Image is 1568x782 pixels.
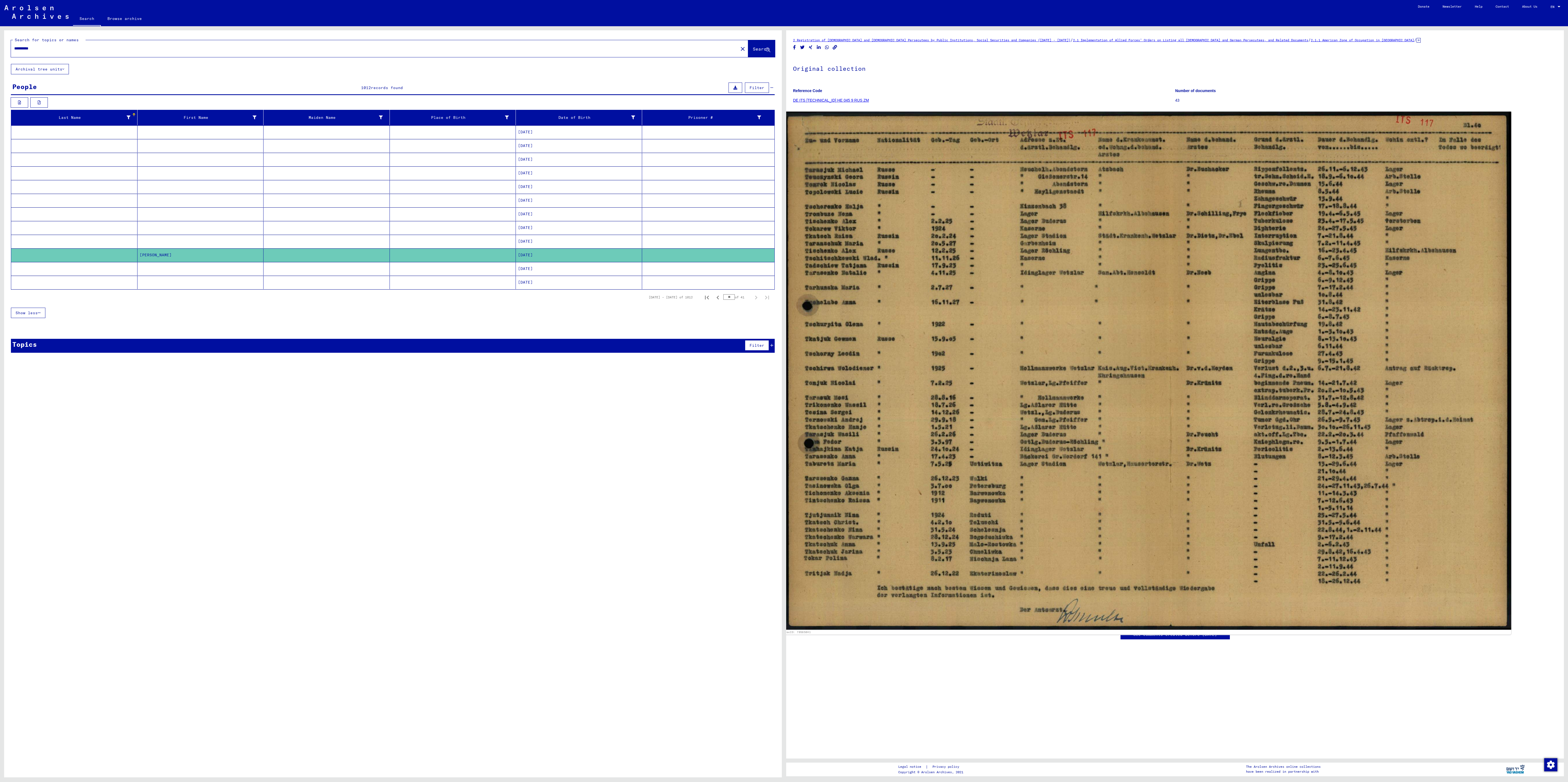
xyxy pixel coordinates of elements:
div: Place of Birth [392,115,509,120]
div: Prisoner # [644,113,768,122]
button: Archival tree units [11,64,69,74]
button: Filter [745,340,769,351]
button: Share on LinkedIn [816,44,822,51]
div: Maiden Name [266,115,383,120]
div: | [898,764,966,770]
b: Reference Code [793,89,822,93]
div: Change consent [1544,758,1557,771]
button: Share on Twitter [800,44,805,51]
div: Last Name [13,115,130,120]
mat-cell: [DATE] [516,125,642,139]
mat-cell: [DATE] [516,180,642,193]
div: of 41 [723,295,751,300]
div: First Name [140,113,264,122]
mat-header-cell: Last Name [11,110,138,125]
button: Share on Facebook [792,44,797,51]
button: Last page [762,292,773,303]
mat-header-cell: Prisoner # [642,110,775,125]
span: Show less [16,310,38,315]
a: 2.1.1 American Zone of Occupation in [GEOGRAPHIC_DATA] [1311,38,1414,42]
span: / [1070,37,1073,42]
mat-header-cell: Place of Birth [390,110,516,125]
a: Privacy policy [928,764,966,770]
mat-icon: close [739,46,746,52]
mat-header-cell: Date of Birth [516,110,642,125]
button: Next page [751,292,762,303]
a: DE ITS [TECHNICAL_ID] HE 045 9 RUS ZM [793,98,869,102]
button: Copy link [832,44,838,51]
div: Topics [12,339,37,349]
mat-cell: [DATE] [516,235,642,248]
mat-cell: [DATE] [516,276,642,289]
p: The Arolsen Archives online collections [1246,764,1321,769]
span: EN [1551,5,1557,9]
mat-cell: [DATE] [516,248,642,262]
span: Filter [750,343,764,348]
button: First page [701,292,712,303]
button: Search [748,40,775,57]
a: Search [73,12,101,26]
mat-cell: [DATE] [516,262,642,275]
div: [DATE] – [DATE] of 1012 [649,295,693,300]
mat-cell: [DATE] [516,207,642,221]
span: Filter [750,85,764,90]
div: People [12,82,37,92]
img: 001.jpg [785,112,1511,630]
div: Last Name [13,113,137,122]
mat-header-cell: Maiden Name [264,110,390,125]
span: 1012 [361,85,371,90]
a: Browse archive [101,12,148,25]
mat-label: Search for topics or names [15,37,79,42]
a: DocID: 70565041 [785,631,811,634]
button: Share on Xing [808,44,814,51]
a: See comments created before [DATE] [1133,632,1217,637]
button: Share on WhatsApp [824,44,830,51]
div: Place of Birth [392,113,516,122]
mat-cell: [DATE] [516,139,642,152]
mat-cell: [PERSON_NAME] [138,248,264,262]
mat-cell: [DATE] [516,194,642,207]
div: Date of Birth [518,115,635,120]
a: 2 Registration of [DEMOGRAPHIC_DATA] and [DEMOGRAPHIC_DATA] Persecutees by Public Institutions, S... [793,38,1070,42]
a: 2.1 Implementation of Allied Forces’ Orders on Listing all [DEMOGRAPHIC_DATA] and German Persecut... [1073,38,1308,42]
span: / [1308,37,1311,42]
mat-header-cell: First Name [138,110,264,125]
p: Copyright © Arolsen Archives, 2021 [898,770,966,775]
p: 43 [1175,98,1557,103]
div: First Name [140,115,257,120]
b: Number of documents [1175,89,1216,93]
span: / [1414,37,1417,42]
div: Maiden Name [266,113,390,122]
a: Legal notice [898,764,926,770]
img: Change consent [1544,758,1557,771]
img: yv_logo.png [1505,762,1526,776]
mat-cell: [DATE] [516,221,642,234]
button: Previous page [712,292,723,303]
mat-cell: [DATE] [516,153,642,166]
mat-cell: [DATE] [516,166,642,180]
button: Clear [737,43,748,54]
p: have been realized in partnership with [1246,769,1321,774]
div: Date of Birth [518,113,642,122]
span: records found [371,85,403,90]
span: Search [753,46,769,52]
button: Show less [11,308,45,318]
h1: Original collection [793,56,1557,80]
img: Arolsen_neg.svg [4,5,69,19]
div: Prisoner # [644,115,761,120]
button: Filter [745,83,769,93]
